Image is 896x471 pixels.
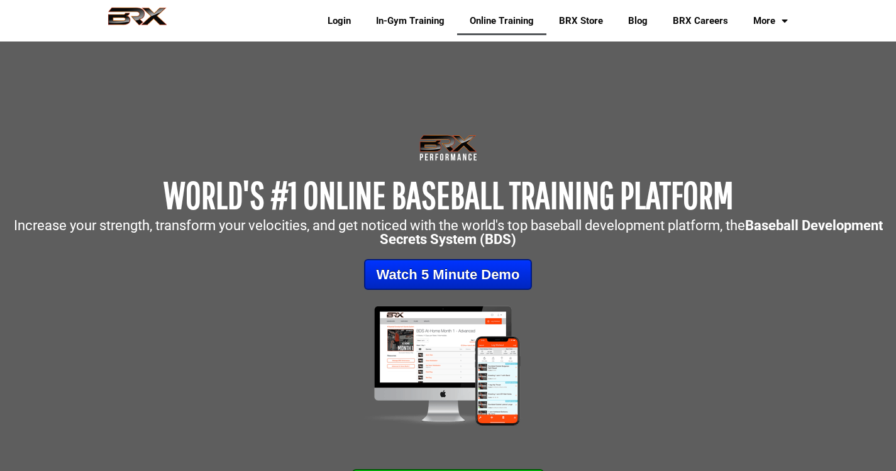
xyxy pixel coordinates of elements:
img: BRX Performance [96,7,179,35]
strong: Baseball Development Secrets System (BDS) [380,218,883,247]
a: Login [315,6,363,35]
a: Online Training [457,6,546,35]
a: BRX Store [546,6,616,35]
p: Increase your strength, transform your velocities, and get noticed with the world's top baseball ... [6,219,890,247]
a: Blog [616,6,660,35]
a: Watch 5 Minute Demo [364,259,533,290]
a: In-Gym Training [363,6,457,35]
a: More [741,6,800,35]
img: Transparent-Black-BRX-Logo-White-Performance [418,132,479,163]
img: Mockup-2-large [348,302,548,429]
div: Navigation Menu [306,6,800,35]
a: BRX Careers [660,6,741,35]
span: WORLD'S #1 ONLINE BASEBALL TRAINING PLATFORM [163,173,733,216]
